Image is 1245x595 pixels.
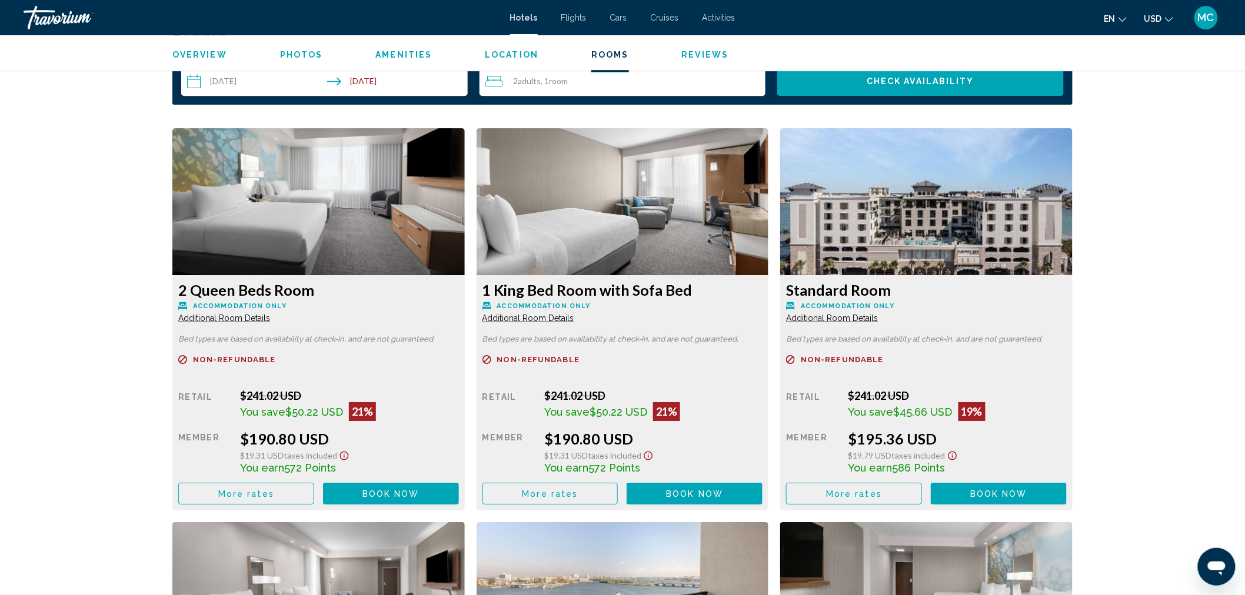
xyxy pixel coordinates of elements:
[240,462,284,474] span: You earn
[590,406,647,418] span: $50.22 USD
[591,49,629,60] button: Rooms
[544,406,590,418] span: You save
[522,489,578,499] span: More rates
[848,389,1067,402] div: $241.02 USD
[653,402,680,421] div: 21%
[541,76,568,86] span: , 1
[477,128,769,275] img: 0f6b74bc-4ec3-4f97-978d-8fd09d5f9bcc.jpeg
[172,128,465,275] img: be74c155-b90f-4afa-8871-8f7e4ce41086.jpeg
[240,406,285,418] span: You save
[349,402,376,421] div: 21%
[786,483,922,504] button: More rates
[178,483,314,504] button: More rates
[178,313,270,323] span: Additional Room Details
[514,76,541,86] span: 2
[786,335,1067,343] p: Bed types are based on availability at check-in, and are not guaranteed.
[610,13,627,22] a: Cars
[958,402,986,421] div: 19%
[172,49,227,60] button: Overview
[544,450,588,460] span: $19.31 USD
[497,356,580,363] span: Non-refundable
[786,313,878,323] span: Additional Room Details
[482,313,574,323] span: Additional Room Details
[482,483,618,504] button: More rates
[946,447,960,461] button: Show Taxes and Fees disclaimer
[285,406,343,418] span: $50.22 USD
[337,447,351,461] button: Show Taxes and Fees disclaimer
[544,430,763,447] div: $190.80 USD
[485,50,538,59] span: Location
[892,450,946,460] span: Taxes included
[284,462,336,474] span: 572 Points
[588,450,641,460] span: Taxes included
[24,6,498,29] a: Travorium
[931,483,1067,504] button: Book now
[780,128,1073,275] img: 7b89e0b7-77a8-471e-9f86-175daf141f5a.jpeg
[323,483,459,504] button: Book now
[181,66,468,96] button: Check-in date: Aug 22, 2025 Check-out date: Aug 23, 2025
[240,450,284,460] span: $19.31 USD
[510,13,538,22] a: Hotels
[1191,5,1221,30] button: User Menu
[682,49,729,60] button: Reviews
[544,389,763,402] div: $241.02 USD
[240,430,458,447] div: $190.80 USD
[651,13,679,22] span: Cruises
[284,450,337,460] span: Taxes included
[218,489,274,499] span: More rates
[893,462,946,474] span: 586 Points
[786,389,839,421] div: Retail
[1144,10,1173,27] button: Change currency
[561,13,587,22] a: Flights
[970,489,1027,499] span: Book now
[482,389,535,421] div: Retail
[375,50,432,59] span: Amenities
[1104,14,1116,24] span: en
[1198,548,1236,586] iframe: Button to launch messaging window
[482,430,535,474] div: Member
[193,356,275,363] span: Non-refundable
[848,406,894,418] span: You save
[666,489,723,499] span: Book now
[848,450,892,460] span: $19.79 USD
[627,483,763,504] button: Book now
[703,13,735,22] a: Activities
[178,389,231,421] div: Retail
[482,281,763,299] h3: 1 King Bed Room with Sofa Bed
[588,462,640,474] span: 572 Points
[894,406,953,418] span: $45.66 USD
[641,447,655,461] button: Show Taxes and Fees disclaimer
[801,356,883,363] span: Non-refundable
[178,430,231,474] div: Member
[591,50,629,59] span: Rooms
[801,302,894,310] span: Accommodation Only
[777,66,1064,96] button: Check Availability
[1144,14,1162,24] span: USD
[518,76,541,86] span: Adults
[181,66,1064,96] div: Search widget
[786,281,1067,299] h3: Standard Room
[193,302,287,310] span: Accommodation Only
[280,49,323,60] button: Photos
[280,50,323,59] span: Photos
[178,281,459,299] h3: 2 Queen Beds Room
[480,66,766,96] button: Travelers: 2 adults, 0 children
[786,430,839,474] div: Member
[1104,10,1127,27] button: Change language
[485,49,538,60] button: Location
[482,335,763,343] p: Bed types are based on availability at check-in, and are not guaranteed.
[1198,12,1214,24] span: MC
[362,489,420,499] span: Book now
[497,302,591,310] span: Accommodation Only
[848,462,893,474] span: You earn
[867,77,974,86] span: Check Availability
[682,50,729,59] span: Reviews
[178,335,459,343] p: Bed types are based on availability at check-in, and are not guaranteed.
[172,50,227,59] span: Overview
[848,430,1067,447] div: $195.36 USD
[240,389,458,402] div: $241.02 USD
